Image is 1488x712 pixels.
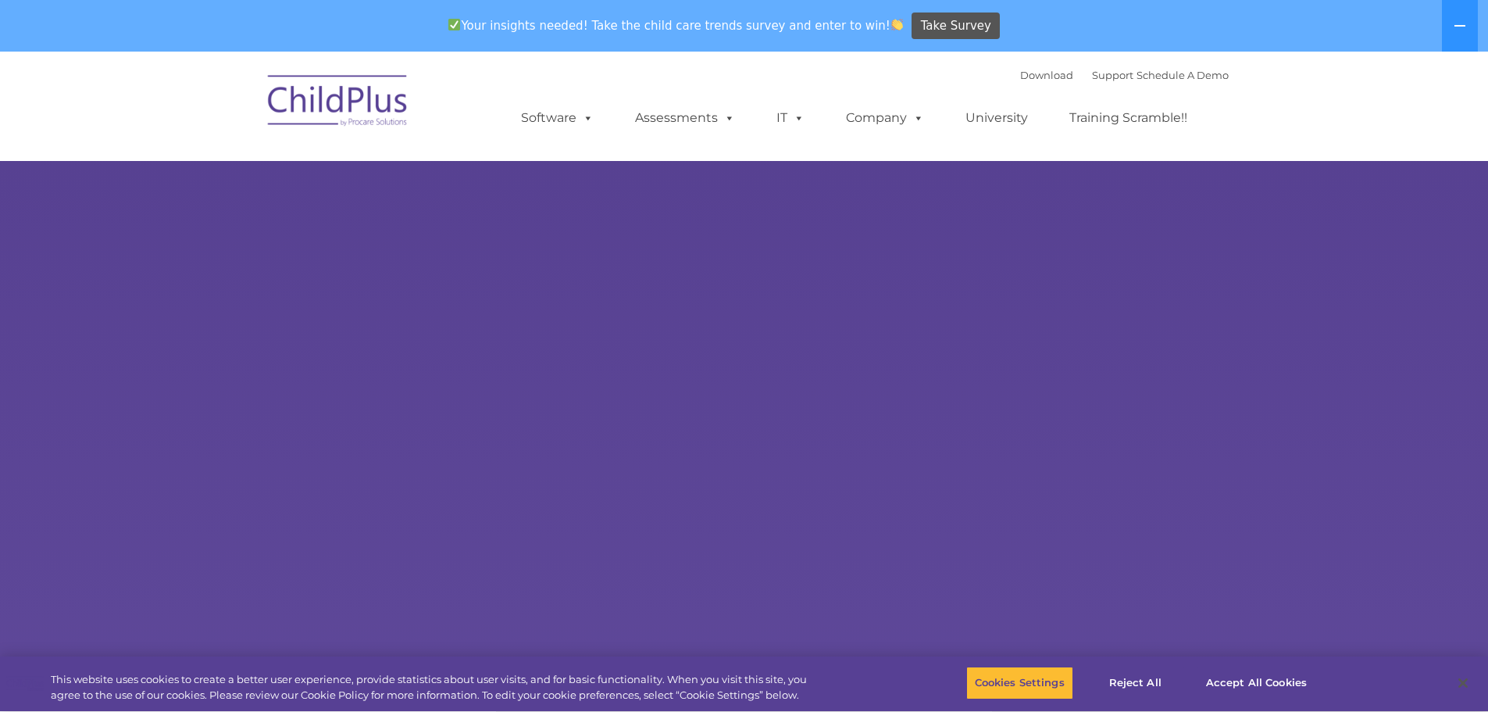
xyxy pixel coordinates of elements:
[619,102,751,134] a: Assessments
[966,667,1073,699] button: Cookies Settings
[830,102,940,134] a: Company
[260,64,416,142] img: ChildPlus by Procare Solutions
[505,102,609,134] a: Software
[1197,667,1315,699] button: Accept All Cookies
[51,672,819,703] div: This website uses cookies to create a better user experience, provide statistics about user visit...
[1137,69,1229,81] a: Schedule A Demo
[921,13,991,40] span: Take Survey
[442,10,910,41] span: Your insights needed! Take the child care trends survey and enter to win!
[912,13,1000,40] a: Take Survey
[950,102,1044,134] a: University
[448,19,460,30] img: ✅
[891,19,903,30] img: 👏
[761,102,820,134] a: IT
[1054,102,1203,134] a: Training Scramble!!
[217,167,284,179] span: Phone number
[1087,667,1184,699] button: Reject All
[1092,69,1133,81] a: Support
[1020,69,1073,81] a: Download
[1446,666,1480,700] button: Close
[1020,69,1229,81] font: |
[217,103,265,115] span: Last name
